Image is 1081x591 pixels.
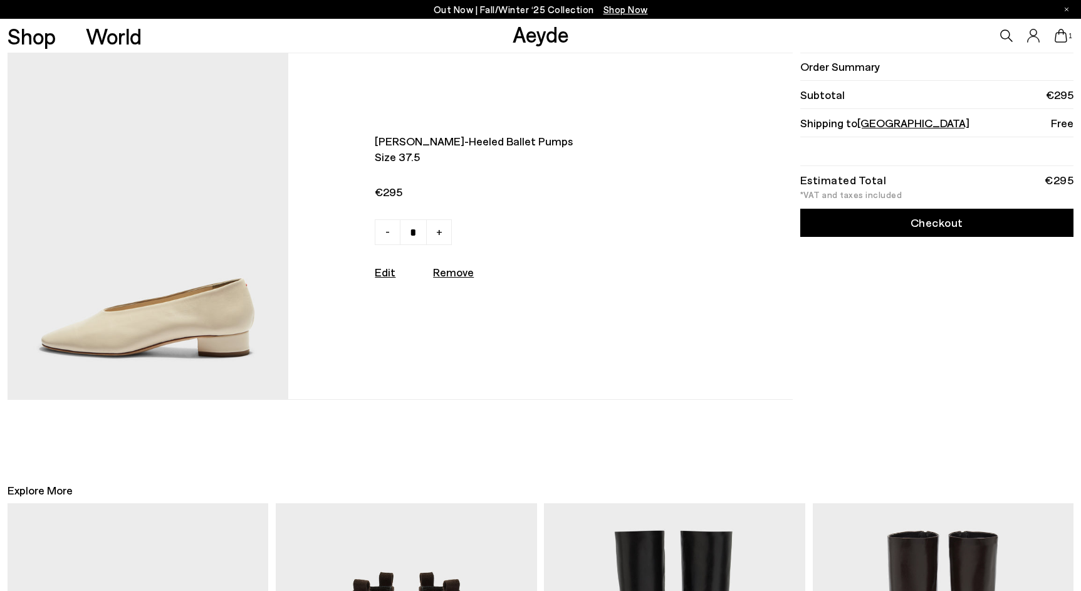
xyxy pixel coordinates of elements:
[426,219,452,245] a: +
[1055,29,1067,43] a: 1
[857,116,969,130] span: [GEOGRAPHIC_DATA]
[434,2,648,18] p: Out Now | Fall/Winter ‘25 Collection
[385,224,390,239] span: -
[375,219,400,245] a: -
[375,133,681,149] span: [PERSON_NAME]-heeled ballet pumps
[433,265,474,279] u: Remove
[800,81,1073,109] li: Subtotal
[8,25,56,47] a: Shop
[375,149,681,165] span: Size 37.5
[1046,87,1073,103] span: €295
[1067,33,1073,39] span: 1
[603,4,648,15] span: Navigate to /collections/new-in
[86,25,142,47] a: World
[800,191,1073,199] div: *VAT and taxes included
[800,175,887,184] div: Estimated Total
[800,209,1073,237] a: Checkout
[800,53,1073,81] li: Order Summary
[800,115,969,131] span: Shipping to
[436,224,442,239] span: +
[1051,115,1073,131] span: Free
[375,265,395,279] a: Edit
[1045,175,1073,184] div: €295
[375,184,681,200] span: €295
[8,53,289,399] img: AEYDE-DELIA-NAPPA-LEATHER-CREAMY-1_40732faf-c727-456d-b737-6d44dec219a4_580x.jpg
[513,21,569,47] a: Aeyde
